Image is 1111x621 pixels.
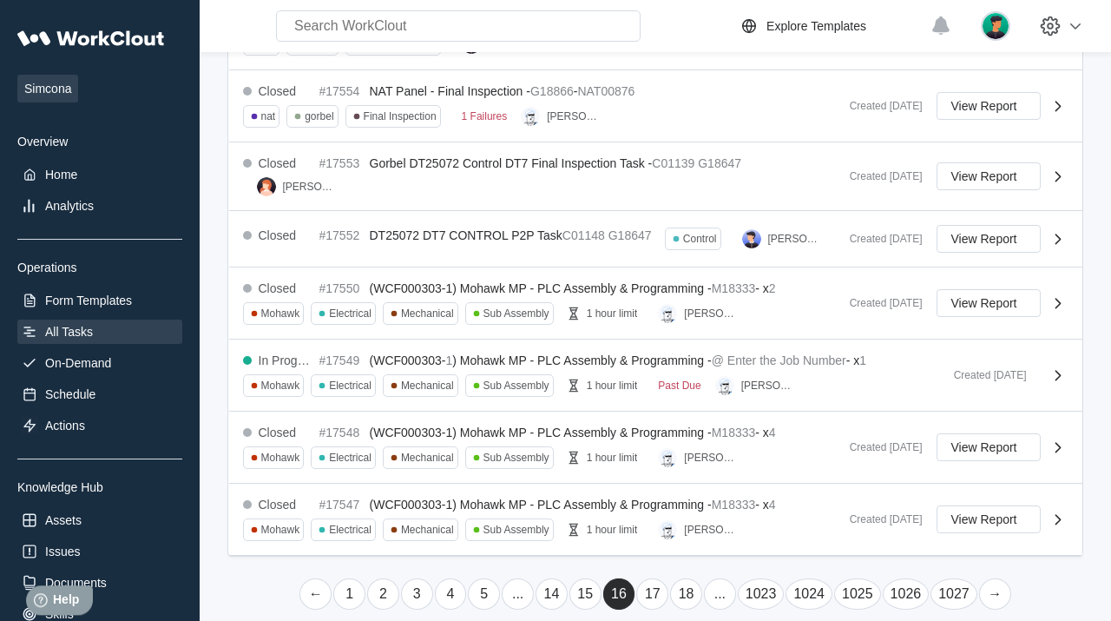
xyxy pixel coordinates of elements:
[319,353,363,367] div: #17549
[401,452,454,464] div: Mechanical
[259,228,297,242] div: Closed
[683,233,717,245] div: Control
[17,508,182,532] a: Assets
[742,229,761,248] img: user-5.png
[502,578,534,610] a: ...
[574,84,578,98] span: -
[319,426,363,439] div: #17548
[547,110,601,122] div: [PERSON_NAME]
[329,307,371,320] div: Electrical
[937,225,1041,253] button: View Report
[468,578,500,610] a: Page 5
[769,498,776,512] mark: 4
[370,156,653,170] span: Gorbel DT25072 Control DT7 Final Inspection Task -
[587,307,638,320] div: 1 hour limit
[305,110,333,122] div: gorbel
[587,524,638,536] div: 1 hour limit
[259,353,312,367] div: In Progress
[370,353,446,367] span: (WCF000303-
[937,433,1041,461] button: View Report
[261,452,300,464] div: Mohawk
[45,325,93,339] div: All Tasks
[981,11,1010,41] img: user.png
[259,426,297,439] div: Closed
[229,142,1082,211] a: Closed#17553Gorbel DT25072 Control DT7 Final Inspection Task -C01139G18647[PERSON_NAME]Created [D...
[521,107,540,126] img: clout-01.png
[603,578,635,610] a: Page 16 is your current page
[45,294,132,307] div: Form Templates
[435,578,467,610] a: Page 4
[562,228,605,242] mark: C01148
[483,524,549,536] div: Sub Assembly
[261,524,300,536] div: Mohawk
[45,168,77,182] div: Home
[658,304,677,323] img: clout-01.png
[319,84,363,98] div: #17554
[45,199,94,213] div: Analytics
[883,578,930,610] a: Page 1026
[979,578,1011,610] a: Next page
[370,281,712,295] span: (WCF000303-1) Mohawk MP - PLC Assembly & Programming -
[370,228,562,242] span: DT25072 DT7 CONTROL P2P Task
[715,376,734,395] img: clout-01.png
[259,281,297,295] div: Closed
[712,353,846,367] mark: @ Enter the Job Number
[229,268,1082,340] a: Closed#17550(WCF000303-1) Mohawk MP - PLC Assembly & Programming -M18333- x2MohawkElectricalMecha...
[658,448,677,467] img: clout-01.png
[738,578,785,610] a: Page 1023
[768,233,822,245] div: [PERSON_NAME]
[698,156,741,170] mark: G18647
[930,578,977,610] a: Page 1027
[259,498,297,512] div: Closed
[261,380,300,392] div: Mohawk
[45,356,111,370] div: On-Demand
[445,353,452,367] mark: 1
[741,380,795,392] div: [PERSON_NAME]
[319,498,363,512] div: #17547
[951,100,1017,112] span: View Report
[587,452,638,464] div: 1 hour limit
[536,578,568,610] a: Page 14
[755,498,769,512] span: - x
[17,75,78,102] span: Simcona
[259,156,297,170] div: Closed
[319,228,363,242] div: #17552
[401,524,454,536] div: Mechanical
[940,369,1027,381] div: Created [DATE]
[276,10,641,42] input: Search WorkClout
[577,84,634,98] mark: NAT00876
[951,441,1017,453] span: View Report
[452,353,712,367] span: ) Mohawk MP - PLC Assembly & Programming -
[45,419,85,433] div: Actions
[370,84,530,98] span: NAT Panel - Final Inspection -
[937,505,1041,533] button: View Report
[608,228,652,242] mark: G18647
[17,135,182,149] div: Overview
[229,340,1082,412] a: In Progress#17549(WCF000303-1) Mohawk MP - PLC Assembly & Programming -@ Enter the Job Number- x1...
[370,498,712,512] span: (WCF000303-1) Mohawk MP - PLC Assembly & Programming -
[937,162,1041,190] button: View Report
[769,281,776,295] mark: 2
[257,177,276,196] img: user-2.png
[17,351,182,375] a: On-Demand
[367,578,399,610] a: Page 2
[483,452,549,464] div: Sub Assembly
[951,297,1017,309] span: View Report
[786,578,832,610] a: Page 1024
[684,524,738,536] div: [PERSON_NAME]
[229,211,1082,268] a: Closed#17552DT25072 DT7 CONTROL P2P TaskC01148G18647Control[PERSON_NAME]Created [DATE]View Report
[329,380,371,392] div: Electrical
[569,578,602,610] a: Page 15
[261,110,276,122] div: nat
[259,84,297,98] div: Closed
[712,498,756,512] mark: M18333
[836,100,923,112] div: Created [DATE]
[401,307,454,320] div: Mechanical
[836,297,923,309] div: Created [DATE]
[587,380,638,392] div: 1 hour limit
[17,288,182,313] a: Form Templates
[261,307,300,320] div: Mohawk
[834,578,881,610] a: Page 1025
[836,170,923,182] div: Created [DATE]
